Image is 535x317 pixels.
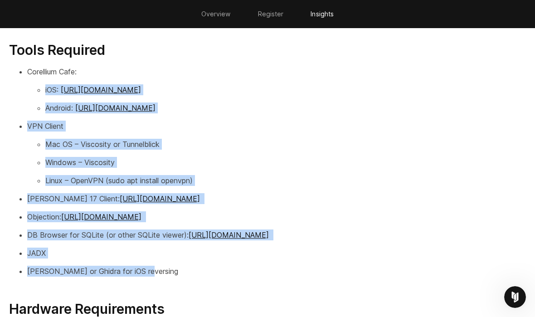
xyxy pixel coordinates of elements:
[45,84,526,95] p: iOS:
[45,157,526,168] p: Windows – Viscosity
[27,193,526,204] p: [PERSON_NAME] 17 Client:
[189,230,269,239] a: [URL][DOMAIN_NAME]
[27,229,526,240] p: DB Browser for SQLite (or other SQLite viewer):
[45,175,526,186] p: Linux – OpenVPN (sudo apt install openvpn)
[45,102,526,113] p: Android:
[45,139,526,150] p: Mac OS – Viscosity or Tunnelblick
[61,212,141,221] a: [URL][DOMAIN_NAME]
[27,121,526,132] p: VPN Client
[27,248,526,258] p: JADX
[27,266,526,277] p: [PERSON_NAME] or Ghidra for iOS reversing
[504,286,526,308] iframe: Intercom live chat
[9,42,526,59] h3: Tools Required
[120,194,200,203] a: [URL][DOMAIN_NAME]
[27,211,526,222] p: Objection:
[27,66,526,77] p: Corellium Cafe:
[61,85,141,94] a: [URL][DOMAIN_NAME]
[75,103,156,112] a: [URL][DOMAIN_NAME]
